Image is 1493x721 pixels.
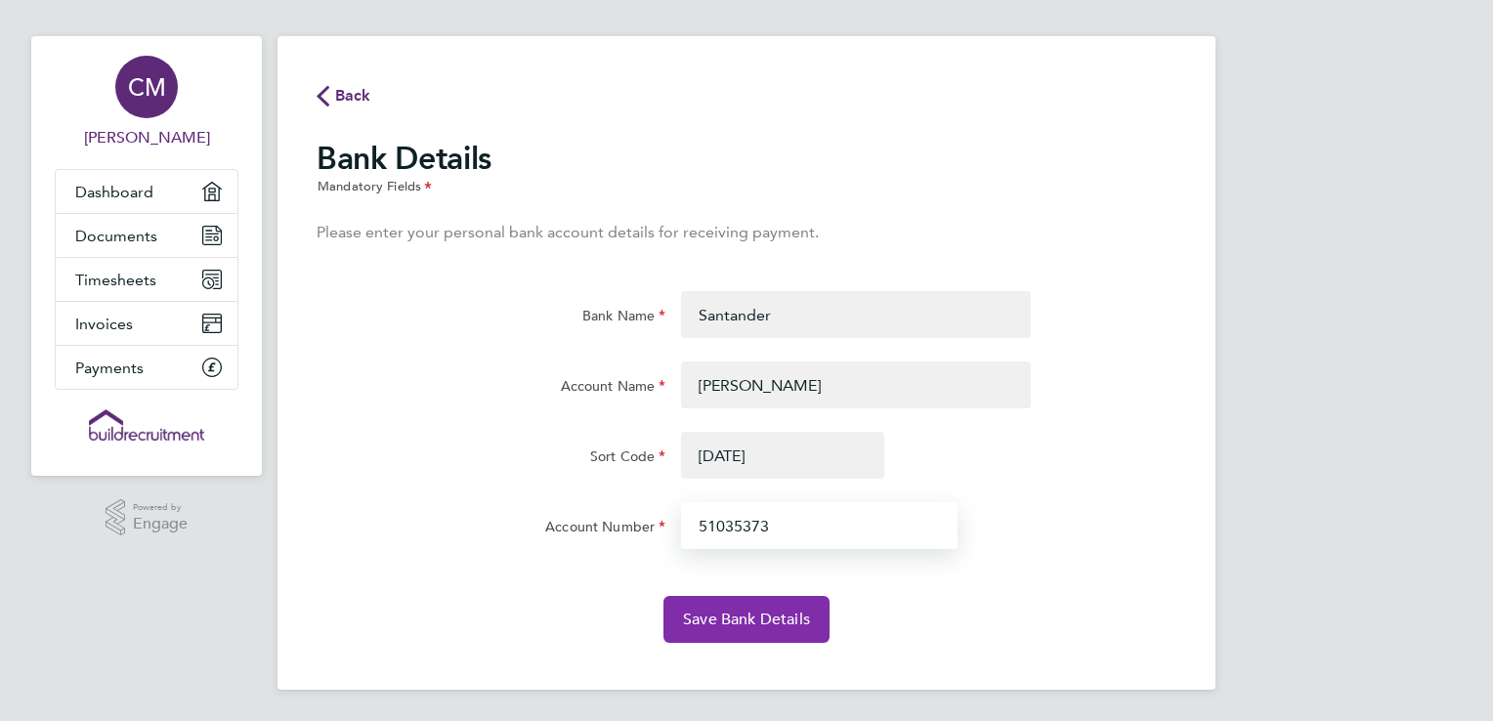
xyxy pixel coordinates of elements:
[56,214,237,257] a: Documents
[133,516,188,532] span: Engage
[75,183,153,201] span: Dashboard
[56,346,237,389] a: Payments
[56,170,237,213] a: Dashboard
[317,221,1176,244] p: Please enter your personal bank account details for receiving payment.
[75,315,133,333] span: Invoices
[317,83,371,107] button: Back
[545,518,665,541] label: Account Number
[75,227,157,245] span: Documents
[128,74,166,100] span: CM
[56,258,237,301] a: Timesheets
[317,139,1176,197] h2: Bank Details
[55,126,238,149] span: Chevonne Mccann
[55,56,238,149] a: CM[PERSON_NAME]
[317,178,1176,197] div: Mandatory Fields
[561,377,666,401] label: Account Name
[75,359,144,377] span: Payments
[56,302,237,345] a: Invoices
[582,307,665,330] label: Bank Name
[590,447,665,471] label: Sort Code
[133,499,188,516] span: Powered by
[663,596,830,643] button: Save Bank Details
[89,409,204,441] img: buildrec-logo-retina.png
[683,610,810,629] span: Save Bank Details
[106,499,189,536] a: Powered byEngage
[31,36,262,476] nav: Main navigation
[335,84,371,107] span: Back
[55,409,238,441] a: Go to home page
[75,271,156,289] span: Timesheets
